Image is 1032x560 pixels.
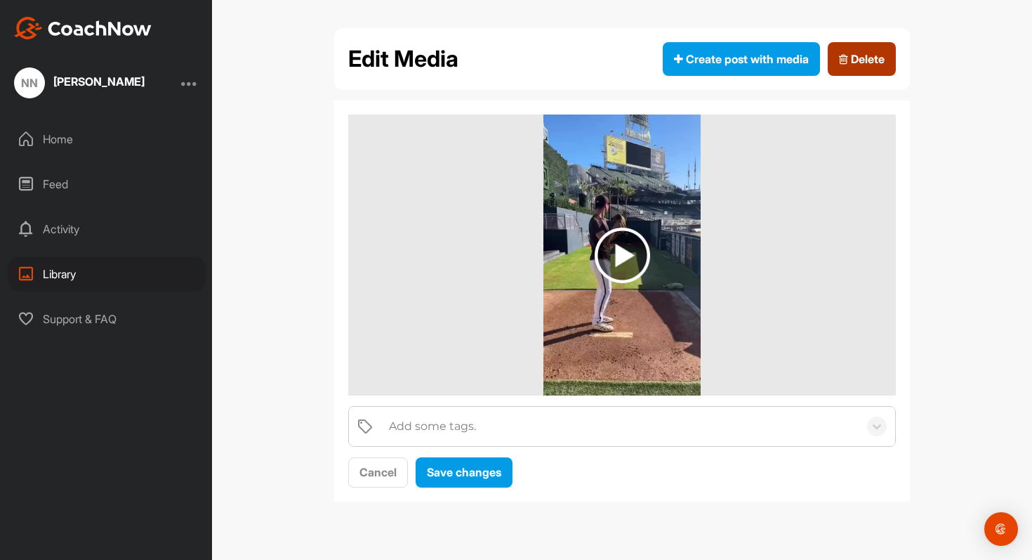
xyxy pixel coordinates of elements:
div: NN [14,67,45,98]
div: Open Intercom Messenger [984,512,1018,546]
img: media [543,115,701,396]
div: Library [8,256,206,292]
div: Feed [8,167,206,202]
button: Delete [828,42,896,76]
img: tags [357,418,373,435]
span: Cancel [359,465,397,479]
div: Add some tags. [389,418,476,435]
img: play [595,228,650,283]
button: Save changes [416,457,512,488]
div: Support & FAQ [8,301,206,337]
span: Create post with media [674,51,809,67]
img: CoachNow [14,17,152,39]
div: [PERSON_NAME] [53,76,145,87]
h2: Edit Media [348,42,458,76]
span: Save changes [427,465,501,479]
span: Delete [839,51,885,67]
button: Cancel [348,457,408,488]
div: Activity [8,211,206,247]
button: Create post with media [663,42,820,76]
div: Home [8,122,206,157]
